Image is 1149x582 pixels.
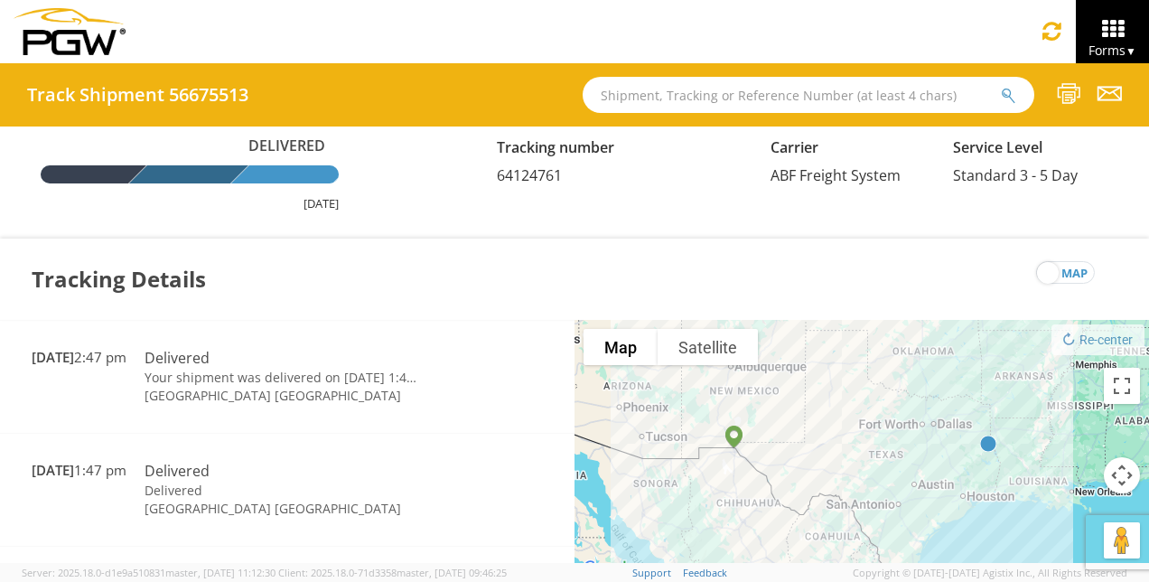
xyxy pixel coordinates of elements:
[953,165,1078,185] span: Standard 3 - 5 Day
[32,348,74,366] span: [DATE]
[497,165,562,185] span: 64124761
[579,557,639,580] img: Google
[683,566,727,579] a: Feedback
[145,461,210,481] span: Delivered
[27,85,248,105] h4: Track Shipment 56675513
[135,482,431,500] td: Delivered
[135,387,431,405] td: [GEOGRAPHIC_DATA] [GEOGRAPHIC_DATA]
[32,461,74,479] span: [DATE]
[145,348,210,368] span: Delivered
[1104,368,1140,404] button: Toggle fullscreen view
[278,566,507,579] span: Client: 2025.18.0-71d3358
[853,566,1127,580] span: Copyright © [DATE]-[DATE] Agistix Inc., All Rights Reserved
[1061,262,1088,285] span: map
[32,239,206,320] h3: Tracking Details
[632,566,671,579] a: Support
[135,500,431,518] td: [GEOGRAPHIC_DATA] [GEOGRAPHIC_DATA]
[953,140,1108,156] h5: Service Level
[32,461,126,479] span: 1:47 pm
[583,77,1034,113] input: Shipment, Tracking or Reference Number (at least 4 chars)
[397,566,507,579] span: master, [DATE] 09:46:25
[771,140,926,156] h5: Carrier
[22,566,276,579] span: Server: 2025.18.0-d1e9a510831
[497,140,743,156] h5: Tracking number
[14,8,126,55] img: pgw-form-logo-1aaa8060b1cc70fad034.png
[135,369,431,387] td: Your shipment was delivered on [DATE] 1:43 PM MDT. Received by shavka rec.
[165,566,276,579] span: master, [DATE] 11:12:30
[771,165,901,185] span: ABF Freight System
[584,329,658,365] button: Show street map
[32,348,126,366] span: 2:47 pm
[579,557,639,580] a: Open this area in Google Maps (opens a new window)
[1126,43,1136,59] span: ▼
[1104,457,1140,493] button: Map camera controls
[1051,324,1144,355] button: Re-center
[239,136,339,156] span: Delivered
[658,329,758,365] button: Show satellite imagery
[41,195,339,212] div: [DATE]
[1088,42,1136,59] span: Forms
